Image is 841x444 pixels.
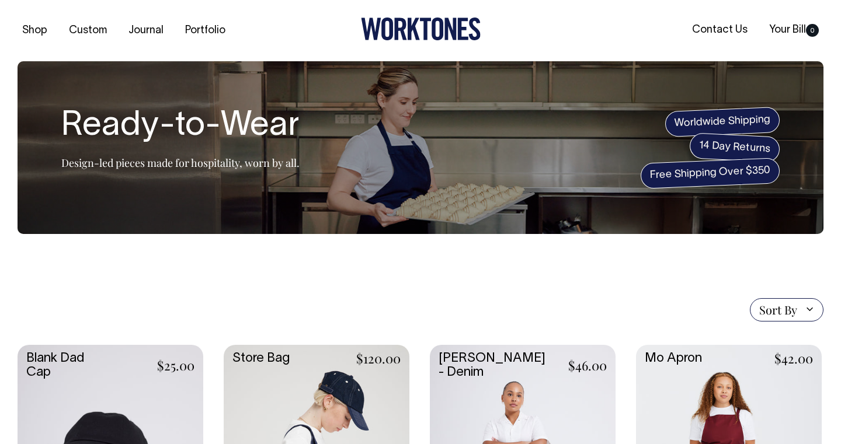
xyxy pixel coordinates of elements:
a: Custom [64,21,112,40]
p: Design-led pieces made for hospitality, worn by all. [61,156,300,170]
a: Journal [124,21,168,40]
span: 14 Day Returns [689,132,780,163]
span: Free Shipping Over $350 [640,158,780,189]
a: Portfolio [180,21,230,40]
a: Shop [18,21,52,40]
span: Sort By [759,303,797,317]
a: Your Bill0 [764,20,823,40]
a: Contact Us [687,20,752,40]
span: Worldwide Shipping [665,107,780,137]
h1: Ready-to-Wear [61,108,300,145]
span: 0 [806,24,819,37]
